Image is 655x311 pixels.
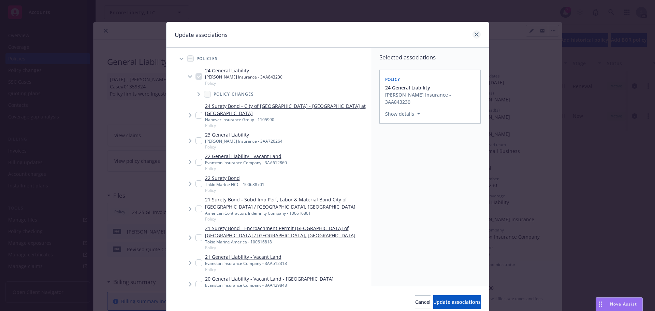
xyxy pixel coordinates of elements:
[205,239,368,245] div: Tokio Marine America - 100616818
[205,225,368,239] a: 21 Surety Bond - Encroachment Permit [GEOGRAPHIC_DATA] of [GEOGRAPHIC_DATA] / [GEOGRAPHIC_DATA], ...
[205,260,287,266] div: Evanston Insurance Company - 3AA512318
[205,253,287,260] a: 21 General Liability - Vacant Land
[205,267,287,272] span: Policy
[205,245,368,251] span: Policy
[205,196,368,210] a: 21 Surety Bond - Subd Imp Perf, Labor & Material Bond City of [GEOGRAPHIC_DATA] / [GEOGRAPHIC_DAT...
[205,216,368,222] span: Policy
[596,297,643,311] button: Nova Assist
[610,301,637,307] span: Nova Assist
[596,298,605,311] div: Drag to move
[205,210,368,216] div: American Contractors Indemnity Company - 100616801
